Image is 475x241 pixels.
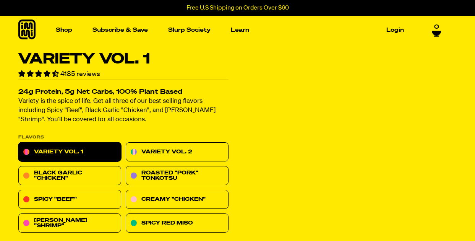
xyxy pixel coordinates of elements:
[18,143,121,162] a: Variety Vol. 1
[53,24,75,36] a: Shop
[186,5,289,11] p: Free U.S Shipping on Orders Over $60
[434,24,439,31] span: 0
[126,190,229,209] a: Creamy "Chicken"
[18,135,229,140] p: Flavors
[60,71,100,78] span: 4185 reviews
[18,214,121,233] a: [PERSON_NAME] "Shrimp"
[432,24,441,37] a: 0
[89,24,151,36] a: Subscribe & Save
[18,166,121,186] a: Black Garlic "Chicken"
[18,89,229,96] h2: 24g Protein, 5g Net Carbs, 100% Plant Based
[18,71,60,78] span: 4.55 stars
[53,16,407,44] nav: Main navigation
[228,24,252,36] a: Learn
[126,143,229,162] a: Variety Vol. 2
[383,24,407,36] a: Login
[126,166,229,186] a: Roasted "Pork" Tonkotsu
[18,190,121,209] a: Spicy "Beef"
[126,214,229,233] a: Spicy Red Miso
[165,24,214,36] a: Slurp Society
[18,52,229,67] h1: Variety Vol. 1
[18,97,229,125] p: Variety is the spice of life. Get all three of our best selling flavors including Spicy "Beef", B...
